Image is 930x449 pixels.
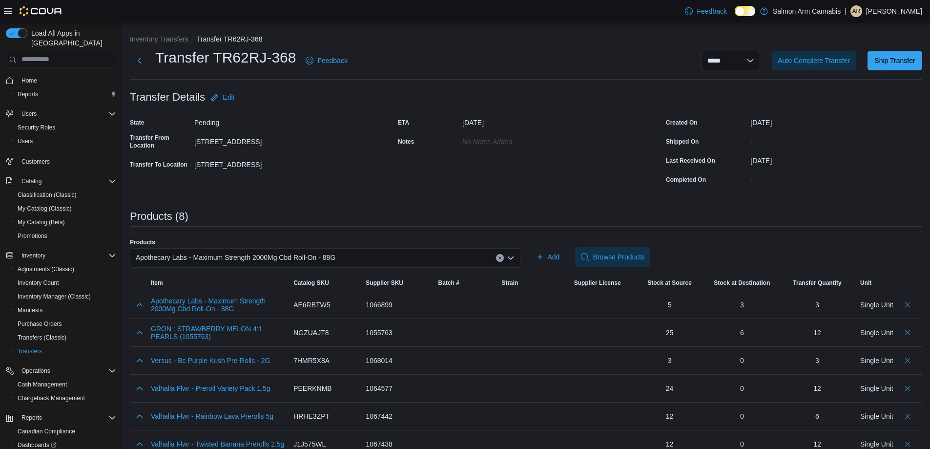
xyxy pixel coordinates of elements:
[18,137,33,145] span: Users
[293,411,358,421] div: HRHE3ZPT
[902,299,913,311] button: Delete count
[14,426,116,437] span: Canadian Compliance
[18,175,116,187] span: Catalog
[850,5,862,17] div: Ariel Richards
[860,356,893,365] div: Single Unit
[151,357,270,364] button: Versus - Bc Purple Kush Pre-Rolls - 2G
[501,279,518,287] span: Strain
[710,328,774,338] div: 6
[366,328,430,338] div: 1055763
[815,356,819,365] div: 3
[21,158,50,166] span: Customers
[147,275,289,291] button: Item
[633,275,705,291] button: Stock at Source
[293,300,358,310] div: AE6RBTW5
[302,51,351,70] a: Feedback
[815,411,819,421] div: 6
[666,176,706,184] label: Completed On
[14,135,116,147] span: Users
[18,394,85,402] span: Chargeback Management
[496,254,504,262] button: Clear input
[2,174,120,188] button: Catalog
[815,300,819,310] div: 3
[14,318,116,330] span: Purchase Orders
[710,300,774,310] div: 3
[14,263,116,275] span: Adjustments (Classic)
[21,77,37,85] span: Home
[151,279,163,287] span: Item
[207,87,238,107] button: Edit
[507,254,515,262] button: Open list of options
[860,328,893,338] div: Single Unit
[366,411,430,421] div: 1067442
[14,216,69,228] a: My Catalog (Beta)
[710,439,774,449] div: 0
[860,300,893,310] div: Single Unit
[706,275,778,291] button: Stock at Destination
[2,364,120,378] button: Operations
[2,154,120,168] button: Customers
[14,291,95,302] a: Inventory Manager (Classic)
[681,1,730,21] a: Feedback
[647,279,692,287] span: Stock at Source
[14,122,116,133] span: Security Roles
[666,138,699,146] label: Shipped On
[750,153,922,165] div: [DATE]
[366,300,430,310] div: 1066899
[874,56,915,65] span: Ship Transfer
[902,383,913,394] button: Delete count
[18,218,65,226] span: My Catalog (Beta)
[130,211,188,222] h3: Products (8)
[18,156,54,168] a: Customers
[293,356,358,365] div: 7HMR5X8A
[18,250,116,261] span: Inventory
[438,279,459,287] span: Batch #
[902,410,913,422] button: Delete count
[10,344,120,358] button: Transfers
[151,385,270,392] button: Valhalla Flwr - Preroll Variety Pack 1.5g
[14,203,76,214] a: My Catalog (Classic)
[10,188,120,202] button: Classification (Classic)
[2,411,120,425] button: Reports
[10,87,120,101] button: Reports
[293,384,358,393] div: PEERKNMB
[130,35,188,43] button: Inventory Transfers
[18,205,72,213] span: My Catalog (Classic)
[637,411,702,421] div: 12
[14,379,116,390] span: Cash Management
[14,291,116,302] span: Inventory Manager (Classic)
[18,124,55,131] span: Security Roles
[18,347,42,355] span: Transfers
[714,279,770,287] span: Stock at Destination
[293,328,358,338] div: NGZUAJT8
[18,428,75,435] span: Canadian Compliance
[14,392,89,404] a: Chargeback Management
[18,250,49,261] button: Inventory
[14,392,116,404] span: Chargeback Management
[317,56,347,65] span: Feedback
[868,51,922,70] button: Ship Transfer
[20,6,63,16] img: Cova
[18,279,59,287] span: Inventory Count
[14,345,116,357] span: Transfers
[18,381,67,388] span: Cash Management
[735,6,755,16] input: Dark Mode
[130,119,144,127] label: State
[14,426,79,437] a: Canadian Compliance
[14,304,116,316] span: Manifests
[10,202,120,215] button: My Catalog (Classic)
[14,277,116,289] span: Inventory Count
[710,356,774,365] div: 0
[14,88,116,100] span: Reports
[462,115,593,127] div: [DATE]
[14,88,42,100] a: Reports
[130,134,190,150] label: Transfer From Location
[574,279,621,287] span: Supplier License
[21,252,45,259] span: Inventory
[14,189,116,201] span: Classification (Classic)
[750,172,922,184] div: -
[2,73,120,87] button: Home
[18,175,45,187] button: Catalog
[14,135,37,147] a: Users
